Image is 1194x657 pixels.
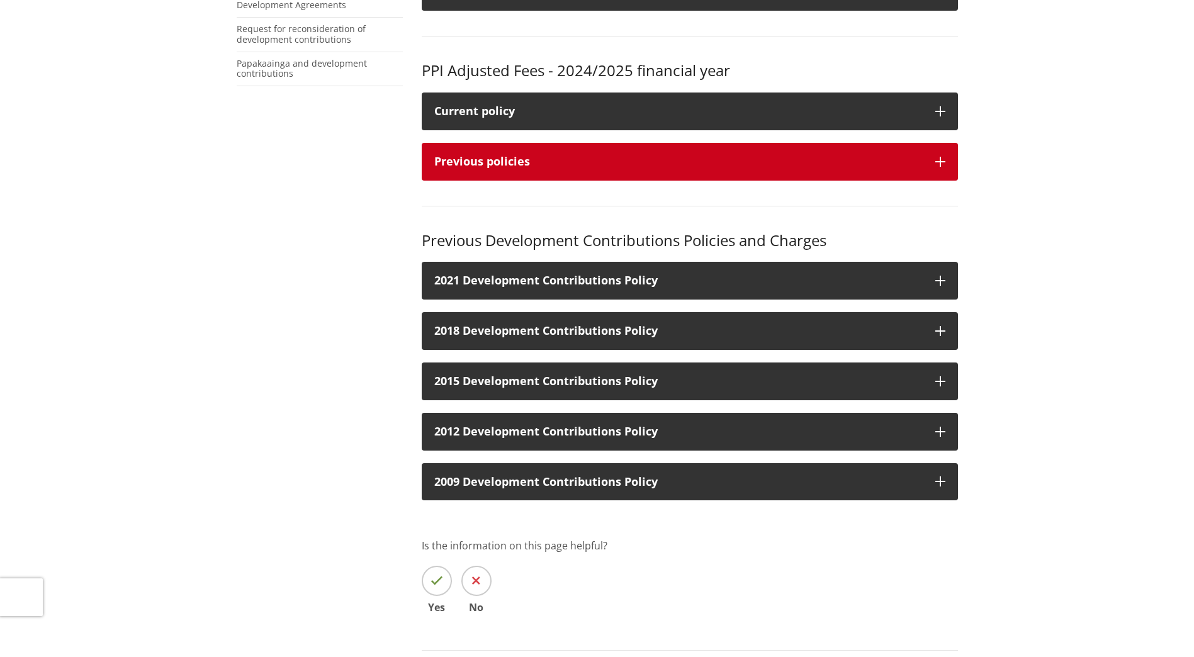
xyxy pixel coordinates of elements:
h3: 2021 Development Contributions Policy [434,274,923,287]
button: 2012 Development Contributions Policy [422,413,958,451]
h3: 2018 Development Contributions Policy [434,325,923,337]
button: Previous policies [422,143,958,181]
h3: PPI Adjusted Fees - 2024/2025 financial year [422,62,958,80]
a: Papakaainga and development contributions [237,57,367,80]
button: 2015 Development Contributions Policy [422,362,958,400]
div: Current policy [434,105,923,118]
h3: 2012 Development Contributions Policy [434,425,923,438]
button: 2009 Development Contributions Policy [422,463,958,501]
iframe: Messenger Launcher [1136,604,1181,649]
h3: 2015 Development Contributions Policy [434,375,923,388]
button: 2021 Development Contributions Policy [422,262,958,300]
span: No [461,602,492,612]
button: 2018 Development Contributions Policy [422,312,958,350]
h3: Previous Development Contributions Policies and Charges [422,232,958,250]
a: Request for reconsideration of development contributions [237,23,366,45]
p: Is the information on this page helpful? [422,538,958,553]
div: Previous policies [434,155,923,168]
span: Yes [422,602,452,612]
button: Current policy [422,93,958,130]
h3: 2009 Development Contributions Policy [434,476,923,488]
